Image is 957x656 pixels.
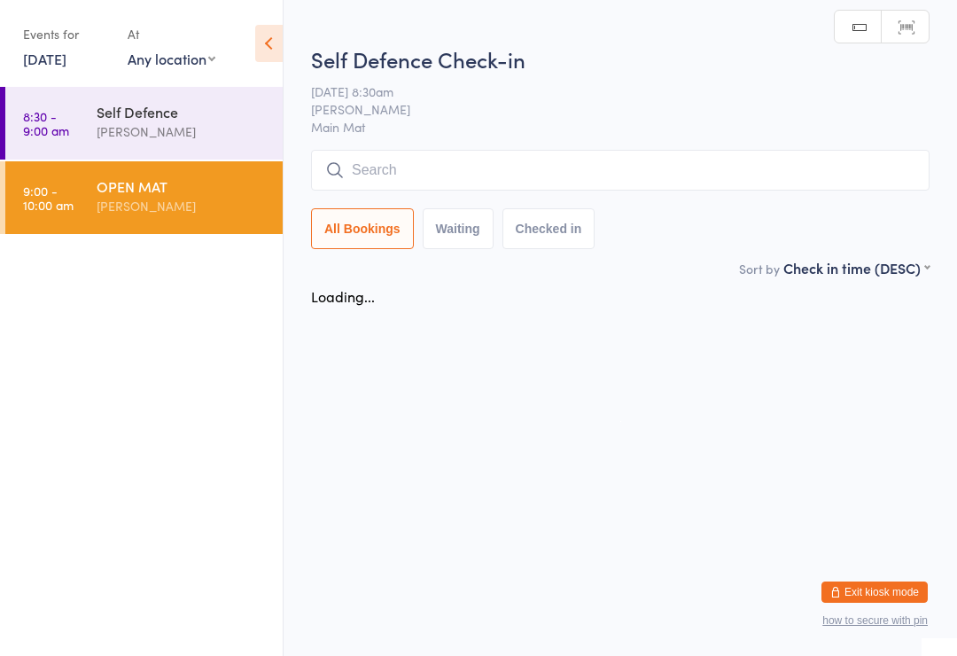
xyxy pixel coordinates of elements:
[502,208,595,249] button: Checked in
[5,161,283,234] a: 9:00 -10:00 amOPEN MAT[PERSON_NAME]
[311,100,902,118] span: [PERSON_NAME]
[97,102,268,121] div: Self Defence
[5,87,283,160] a: 8:30 -9:00 amSelf Defence[PERSON_NAME]
[311,44,930,74] h2: Self Defence Check-in
[23,20,110,49] div: Events for
[97,176,268,196] div: OPEN MAT
[128,20,215,49] div: At
[311,82,902,100] span: [DATE] 8:30am
[311,286,375,306] div: Loading...
[311,118,930,136] span: Main Mat
[783,258,930,277] div: Check in time (DESC)
[97,121,268,142] div: [PERSON_NAME]
[23,49,66,68] a: [DATE]
[739,260,780,277] label: Sort by
[97,196,268,216] div: [PERSON_NAME]
[423,208,494,249] button: Waiting
[822,614,928,627] button: how to secure with pin
[821,582,928,603] button: Exit kiosk mode
[311,208,414,249] button: All Bookings
[23,184,74,212] time: 9:00 - 10:00 am
[128,49,215,68] div: Any location
[311,150,930,191] input: Search
[23,109,69,137] time: 8:30 - 9:00 am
